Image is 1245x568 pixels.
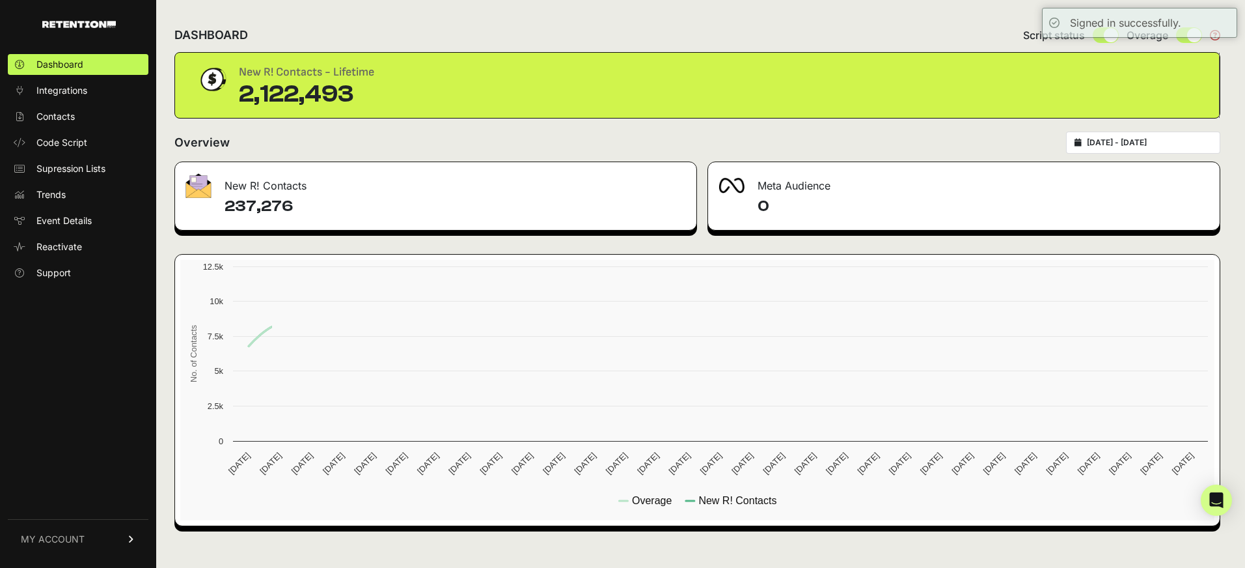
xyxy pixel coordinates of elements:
[258,451,283,476] text: [DATE]
[8,106,148,127] a: Contacts
[185,173,212,198] img: fa-envelope-19ae18322b30453b285274b1b8af3d052b27d846a4fbe8435d1a52b978f639a2.png
[36,214,92,227] span: Event Details
[918,451,944,476] text: [DATE]
[8,210,148,231] a: Event Details
[189,325,198,382] text: No. of Contacts
[8,54,148,75] a: Dashboard
[290,451,315,476] text: [DATE]
[210,296,223,306] text: 10k
[8,236,148,257] a: Reactivate
[239,81,374,107] div: 2,122,493
[415,451,441,476] text: [DATE]
[1044,451,1069,476] text: [DATE]
[219,436,223,446] text: 0
[761,451,786,476] text: [DATE]
[1070,15,1181,31] div: Signed in successfully.
[42,21,116,28] img: Retention.com
[887,451,912,476] text: [DATE]
[1076,451,1101,476] text: [DATE]
[758,196,1210,217] h4: 0
[1107,451,1132,476] text: [DATE]
[36,110,75,123] span: Contacts
[730,451,755,476] text: [DATE]
[36,240,82,253] span: Reactivate
[950,451,975,476] text: [DATE]
[1170,451,1196,476] text: [DATE]
[225,196,686,217] h4: 237,276
[175,162,696,201] div: New R! Contacts
[8,80,148,101] a: Integrations
[208,401,224,411] text: 2.5k
[21,533,85,546] span: MY ACCOUNT
[981,451,1007,476] text: [DATE]
[8,158,148,179] a: Supression Lists
[352,451,377,476] text: [DATE]
[708,162,1220,201] div: Meta Audience
[1013,451,1038,476] text: [DATE]
[1023,27,1085,43] span: Script status
[667,451,692,476] text: [DATE]
[36,58,83,71] span: Dashboard
[1201,485,1232,516] div: Open Intercom Messenger
[8,132,148,153] a: Code Script
[8,184,148,205] a: Trends
[36,136,87,149] span: Code Script
[8,263,148,283] a: Support
[604,451,629,476] text: [DATE]
[36,266,71,279] span: Support
[226,451,252,476] text: [DATE]
[793,451,818,476] text: [DATE]
[698,451,724,476] text: [DATE]
[36,84,87,97] span: Integrations
[8,519,148,559] a: MY ACCOUNT
[239,63,374,81] div: New R! Contacts - Lifetime
[208,332,224,341] text: 7.5k
[855,451,881,476] text: [DATE]
[510,451,535,476] text: [DATE]
[36,188,66,201] span: Trends
[478,451,504,476] text: [DATE]
[718,178,745,193] img: fa-meta-2f981b61bb99beabf952f7030308934f19ce035c18b003e963880cc3fabeebb7.png
[321,451,346,476] text: [DATE]
[203,262,224,272] text: 12.5k
[446,451,472,476] text: [DATE]
[196,63,228,96] img: dollar-coin-05c43ed7efb7bc0c12610022525b4bbbb207c7efeef5aecc26f025e68dcafac9.png
[698,495,776,506] text: New R! Contacts
[384,451,409,476] text: [DATE]
[573,451,598,476] text: [DATE]
[824,451,849,476] text: [DATE]
[36,162,105,175] span: Supression Lists
[1138,451,1164,476] text: [DATE]
[174,26,248,44] h2: DASHBOARD
[174,134,230,152] h2: Overview
[214,366,223,376] text: 5k
[635,451,661,476] text: [DATE]
[632,495,672,506] text: Overage
[541,451,566,476] text: [DATE]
